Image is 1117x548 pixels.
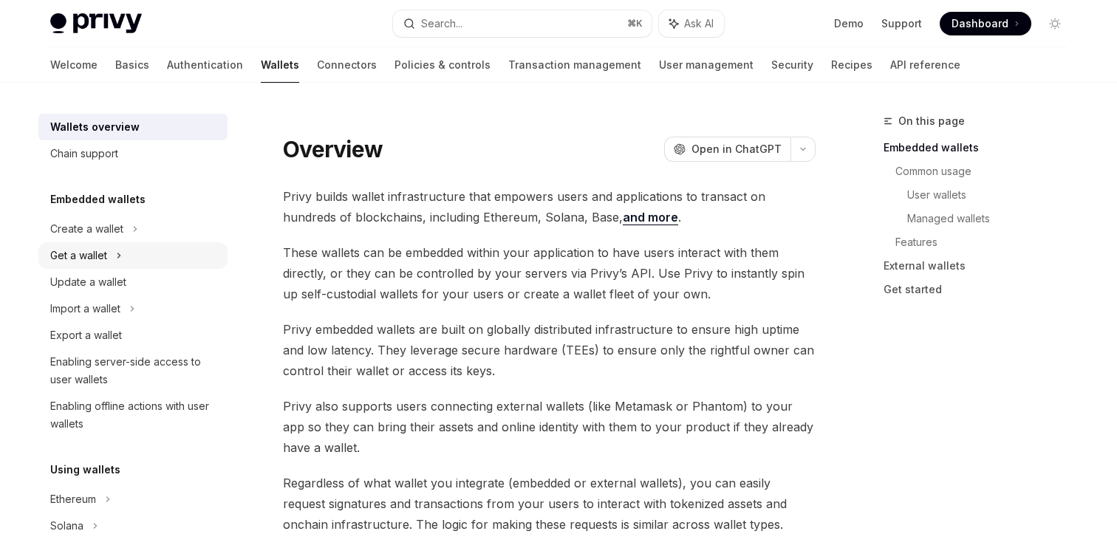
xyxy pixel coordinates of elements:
[261,47,299,83] a: Wallets
[627,18,643,30] span: ⌘ K
[283,396,816,458] span: Privy also supports users connecting external wallets (like Metamask or Phantom) to your app so t...
[952,16,1008,31] span: Dashboard
[884,254,1079,278] a: External wallets
[659,47,754,83] a: User management
[50,397,219,433] div: Enabling offline actions with user wallets
[283,473,816,535] span: Regardless of what wallet you integrate (embedded or external wallets), you can easily request si...
[283,319,816,381] span: Privy embedded wallets are built on globally distributed infrastructure to ensure high uptime and...
[283,136,383,162] h1: Overview
[38,140,228,167] a: Chain support
[50,47,98,83] a: Welcome
[283,186,816,227] span: Privy builds wallet infrastructure that empowers users and applications to transact on hundreds o...
[664,137,790,162] button: Open in ChatGPT
[50,273,126,291] div: Update a wallet
[283,242,816,304] span: These wallets can be embedded within your application to have users interact with them directly, ...
[167,47,243,83] a: Authentication
[684,16,714,31] span: Ask AI
[50,326,122,344] div: Export a wallet
[907,207,1079,230] a: Managed wallets
[623,210,678,225] a: and more
[884,136,1079,160] a: Embedded wallets
[393,10,652,37] button: Search...⌘K
[115,47,149,83] a: Basics
[898,112,965,130] span: On this page
[38,322,228,349] a: Export a wallet
[691,142,782,157] span: Open in ChatGPT
[1043,12,1067,35] button: Toggle dark mode
[907,183,1079,207] a: User wallets
[895,230,1079,254] a: Features
[38,269,228,295] a: Update a wallet
[50,191,146,208] h5: Embedded wallets
[659,10,724,37] button: Ask AI
[50,118,140,136] div: Wallets overview
[881,16,922,31] a: Support
[50,13,142,34] img: light logo
[50,461,120,479] h5: Using wallets
[421,15,462,32] div: Search...
[38,114,228,140] a: Wallets overview
[50,517,83,535] div: Solana
[50,145,118,162] div: Chain support
[508,47,641,83] a: Transaction management
[771,47,813,83] a: Security
[834,16,864,31] a: Demo
[50,300,120,318] div: Import a wallet
[50,220,123,238] div: Create a wallet
[394,47,491,83] a: Policies & controls
[38,393,228,437] a: Enabling offline actions with user wallets
[890,47,960,83] a: API reference
[831,47,872,83] a: Recipes
[317,47,377,83] a: Connectors
[50,490,96,508] div: Ethereum
[895,160,1079,183] a: Common usage
[50,353,219,388] div: Enabling server-side access to user wallets
[940,12,1031,35] a: Dashboard
[50,247,107,264] div: Get a wallet
[38,349,228,393] a: Enabling server-side access to user wallets
[884,278,1079,301] a: Get started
